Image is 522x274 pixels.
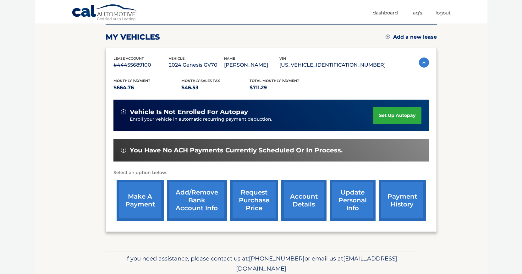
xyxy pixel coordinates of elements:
p: 2024 Genesis GV70 [169,61,224,69]
p: [PERSON_NAME] [224,61,279,69]
span: [EMAIL_ADDRESS][DOMAIN_NAME] [236,255,397,272]
h2: my vehicles [106,32,160,42]
a: payment history [379,180,426,221]
p: Enroll your vehicle in automatic recurring payment deduction. [130,116,374,123]
p: [US_VEHICLE_IDENTIFICATION_NUMBER] [279,61,386,69]
a: Cal Automotive [72,4,138,22]
a: Dashboard [373,8,398,18]
p: #44455689100 [113,61,169,69]
span: vehicle [169,56,184,61]
span: Monthly sales Tax [181,79,220,83]
a: update personal info [330,180,376,221]
p: Select an option below: [113,169,429,177]
span: lease account [113,56,144,61]
a: Add/Remove bank account info [167,180,227,221]
img: alert-white.svg [121,148,126,153]
p: $664.76 [113,83,182,92]
img: alert-white.svg [121,109,126,114]
a: set up autopay [373,107,421,124]
img: accordion-active.svg [419,58,429,68]
span: Monthly Payment [113,79,150,83]
p: $711.29 [250,83,318,92]
span: name [224,56,235,61]
p: $46.53 [181,83,250,92]
span: vin [279,56,286,61]
span: You have no ACH payments currently scheduled or in process. [130,146,343,154]
span: vehicle is not enrolled for autopay [130,108,248,116]
a: account details [281,180,327,221]
a: make a payment [117,180,164,221]
a: Add a new lease [386,34,437,40]
span: [PHONE_NUMBER] [249,255,305,262]
span: Total Monthly Payment [250,79,299,83]
a: request purchase price [230,180,278,221]
a: FAQ's [411,8,422,18]
p: If you need assistance, please contact us at: or email us at [110,254,413,274]
img: add.svg [386,35,390,39]
a: Logout [436,8,451,18]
